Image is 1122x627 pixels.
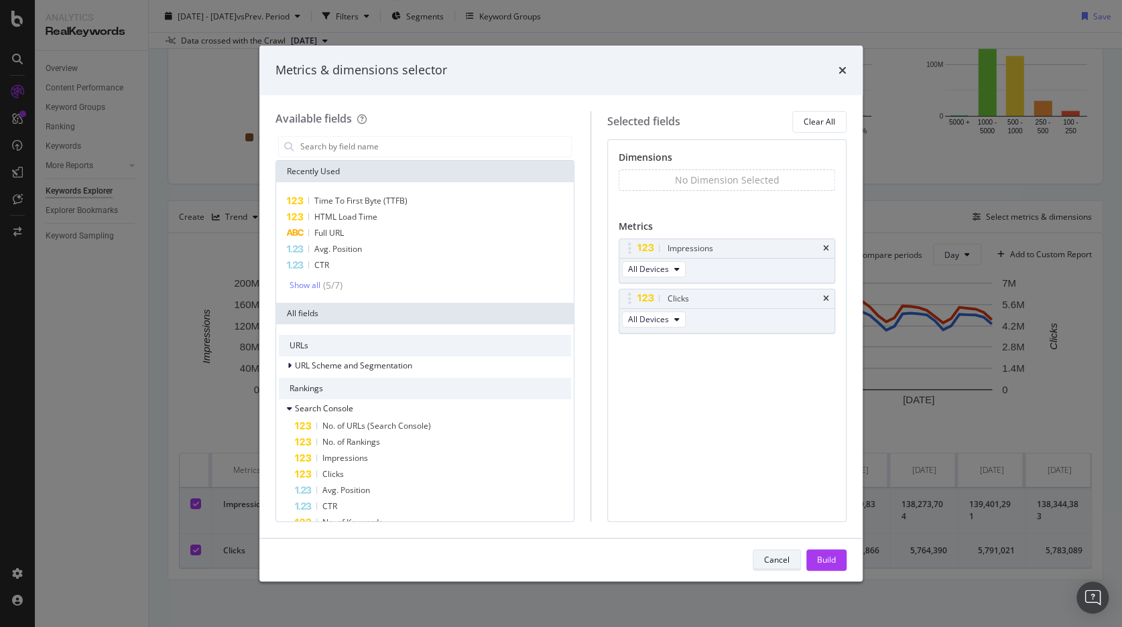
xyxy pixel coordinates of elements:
span: No. of Rankings [322,436,380,447]
div: times [823,245,829,253]
span: Time To First Byte (TTFB) [314,195,408,206]
span: Search Console [295,403,353,414]
div: Metrics & dimensions selector [275,62,447,79]
span: CTR [314,259,329,271]
div: Clear All [804,116,835,127]
span: Avg. Position [314,243,362,255]
div: modal [259,46,863,581]
div: Rankings [279,378,571,399]
div: times [823,295,829,303]
div: times [838,62,847,79]
div: ImpressionstimesAll Devices [619,238,835,283]
button: Clear All [792,111,847,133]
div: Build [817,554,836,565]
span: All Devices [628,313,669,325]
button: Build [806,549,847,571]
div: Dimensions [619,151,835,169]
button: Cancel [753,549,801,571]
div: Selected fields [607,114,680,129]
span: Clicks [322,468,344,480]
div: Available fields [275,111,352,126]
span: Impressions [322,452,368,464]
div: No Dimension Selected [675,173,780,187]
div: Open Intercom Messenger [1076,581,1109,614]
input: Search by field name [299,137,571,157]
button: All Devices [622,261,686,277]
span: Full URL [314,227,344,238]
span: All Devices [628,263,669,275]
div: Show all [290,281,320,290]
div: Metrics [619,220,835,238]
span: URL Scheme and Segmentation [295,360,412,371]
span: Avg. Position [322,484,370,496]
div: Recently Used [276,161,574,182]
div: ( 5 / 7 ) [320,279,342,292]
div: Clicks [668,292,689,305]
span: No. of URLs (Search Console) [322,420,431,431]
div: All fields [276,303,574,324]
button: All Devices [622,311,686,328]
div: ClickstimesAll Devices [619,289,835,334]
span: HTML Load Time [314,211,377,222]
div: Impressions [668,242,713,255]
div: Cancel [764,554,790,565]
div: URLs [279,335,571,356]
span: CTR [322,500,337,512]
